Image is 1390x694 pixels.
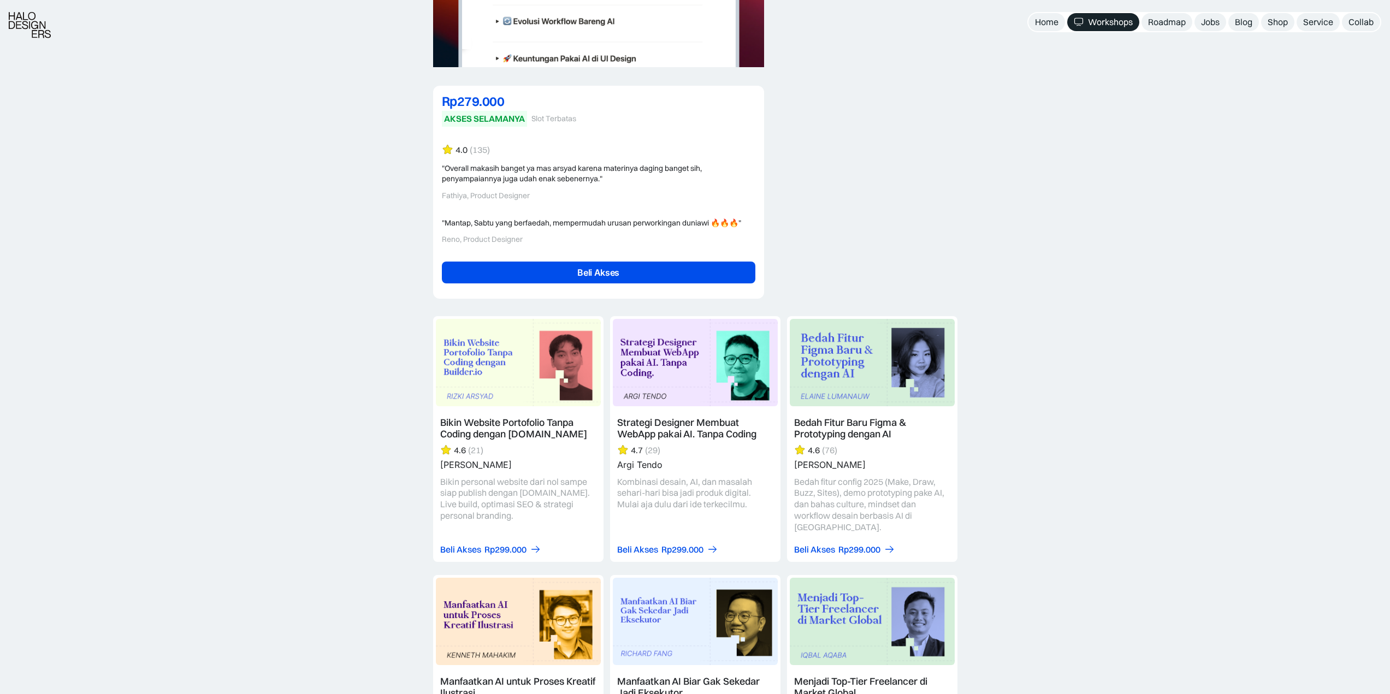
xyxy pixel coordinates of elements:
[442,262,755,283] a: Beli Akses
[1067,13,1139,31] a: Workshops
[1303,16,1333,28] div: Service
[442,191,755,200] div: Fathiya, Product Designer
[470,144,490,156] div: (135)
[444,113,525,124] div: AKSES SELAMANYA
[1342,13,1380,31] a: Collab
[794,544,835,555] div: Beli Akses
[440,544,481,555] div: Beli Akses
[531,114,576,123] div: Slot Terbatas
[1141,13,1192,31] a: Roadmap
[838,544,880,555] div: Rp299.000
[1194,13,1226,31] a: Jobs
[442,235,755,244] div: Reno, Product Designer
[442,94,755,108] div: Rp279.000
[1148,16,1186,28] div: Roadmap
[484,544,527,555] div: Rp299.000
[617,544,658,555] div: Beli Akses
[1235,16,1252,28] div: Blog
[1348,16,1374,28] div: Collab
[1201,16,1220,28] div: Jobs
[794,544,895,555] a: Beli AksesRp299.000
[661,544,703,555] div: Rp299.000
[442,218,755,229] div: "Mantap, Sabtu yang berfaedah, mempermudah urusan perworkingan duniawi 🔥🔥🔥"
[1297,13,1340,31] a: Service
[440,544,541,555] a: Beli AksesRp299.000
[1261,13,1294,31] a: Shop
[1228,13,1259,31] a: Blog
[617,544,718,555] a: Beli AksesRp299.000
[456,144,468,156] div: 4.0
[1088,16,1133,28] div: Workshops
[1028,13,1065,31] a: Home
[1268,16,1288,28] div: Shop
[442,163,755,185] div: "Overall makasih banget ya mas arsyad karena materinya daging banget sih, penyampaiannya juga uda...
[1035,16,1058,28] div: Home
